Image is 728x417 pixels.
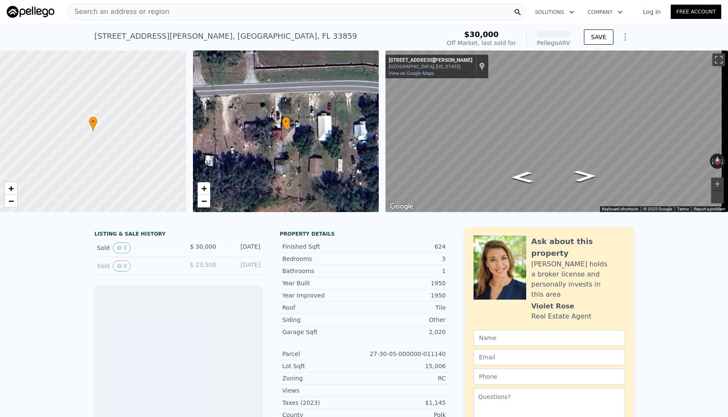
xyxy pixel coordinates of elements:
div: 1950 [364,291,446,300]
a: Zoom out [198,195,210,207]
div: Off Market, last sold for [447,39,516,47]
div: RC [364,374,446,382]
div: 2,020 [364,328,446,336]
div: 27-30-05-000000-011140 [364,350,446,358]
div: 1950 [364,279,446,287]
div: [GEOGRAPHIC_DATA], [US_STATE] [389,64,472,69]
div: Sold [97,242,172,253]
div: Real Estate Agent [531,311,591,321]
img: Google [388,201,415,212]
span: $ 30,000 [190,243,216,250]
path: Go East, Old Bartow Rd [502,169,543,186]
a: Log In [633,8,671,16]
div: Property details [280,231,448,237]
div: [DATE] [223,242,260,253]
div: • [282,117,290,131]
div: Finished Sqft [282,242,364,251]
div: Tile [364,303,446,312]
button: Solutions [528,5,581,20]
span: © 2025 Google [643,207,672,211]
div: $1,145 [364,398,446,407]
a: Open this area in Google Maps (opens a new window) [388,201,415,212]
input: Phone [474,369,625,385]
a: View on Google Maps [389,71,434,76]
button: View historical data [113,260,131,271]
div: Pellego ARV [537,39,570,47]
div: Sold [97,260,172,271]
span: • [89,118,97,125]
div: Other [364,316,446,324]
button: SAVE [584,29,613,45]
span: $30,000 [464,30,499,39]
span: • [282,118,290,125]
span: $ 23,500 [190,261,216,268]
input: Name [474,330,625,346]
button: View historical data [113,242,131,253]
path: Go West, Old Bartow Rd [565,168,606,185]
a: Zoom out [5,195,17,207]
div: [DATE] [223,260,260,271]
div: Roof [282,303,364,312]
div: Views [282,386,364,395]
div: Violet Rose [531,301,574,311]
a: Terms (opens in new tab) [677,207,689,211]
div: 3 [364,255,446,263]
span: + [201,183,206,194]
input: Email [474,349,625,365]
div: Ask about this property [531,236,625,259]
div: Garage Sqft [282,328,364,336]
button: Rotate clockwise [721,154,725,169]
div: Siding [282,316,364,324]
div: Bathrooms [282,267,364,275]
button: Keyboard shortcuts [602,206,638,212]
a: Zoom in [198,182,210,195]
span: − [201,196,206,206]
div: Lot Sqft [282,362,364,370]
button: Rotate counterclockwise [710,154,715,169]
div: Taxes (2023) [282,398,364,407]
button: Zoom out [711,191,724,203]
img: Pellego [7,6,54,18]
button: Zoom in [711,178,724,190]
div: • [89,117,97,131]
a: Zoom in [5,182,17,195]
div: [STREET_ADDRESS][PERSON_NAME] , [GEOGRAPHIC_DATA] , FL 33859 [94,30,357,42]
div: [STREET_ADDRESS][PERSON_NAME] [389,57,472,64]
div: Year Built [282,279,364,287]
div: Map [385,50,728,212]
button: Show Options [617,29,634,45]
button: Company [581,5,629,20]
a: Show location on map [479,62,485,71]
div: Street View [385,50,728,212]
div: 15,006 [364,362,446,370]
a: Free Account [671,5,721,19]
button: Reset the view [714,154,721,169]
div: 1 [364,267,446,275]
div: Year Improved [282,291,364,300]
div: Zoning [282,374,364,382]
div: Bedrooms [282,255,364,263]
div: 624 [364,242,446,251]
a: Report a problem [694,207,725,211]
span: − [8,196,14,206]
div: LISTING & SALE HISTORY [94,231,263,239]
span: Search an address or region [68,7,169,17]
span: + [8,183,14,194]
div: [PERSON_NAME] holds a broker license and personally invests in this area [531,259,625,300]
div: Parcel [282,350,364,358]
button: Toggle fullscreen view [712,53,725,66]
